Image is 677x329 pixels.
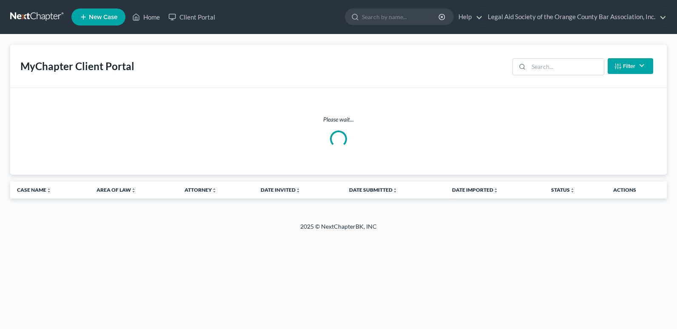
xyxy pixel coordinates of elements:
[493,188,498,193] i: unfold_more
[452,187,498,193] a: Date Importedunfold_more
[454,9,483,25] a: Help
[97,187,136,193] a: Area of Lawunfold_more
[185,187,217,193] a: Attorneyunfold_more
[551,187,575,193] a: Statusunfold_more
[608,58,653,74] button: Filter
[20,60,134,73] div: MyChapter Client Portal
[261,187,301,193] a: Date Invitedunfold_more
[362,9,440,25] input: Search by name...
[484,9,666,25] a: Legal Aid Society of the Orange County Bar Association, Inc.
[46,188,51,193] i: unfold_more
[606,182,667,199] th: Actions
[349,187,398,193] a: Date Submittedunfold_more
[570,188,575,193] i: unfold_more
[131,188,136,193] i: unfold_more
[393,188,398,193] i: unfold_more
[89,14,117,20] span: New Case
[96,222,581,238] div: 2025 © NextChapterBK, INC
[17,115,660,124] p: Please wait...
[296,188,301,193] i: unfold_more
[164,9,219,25] a: Client Portal
[17,187,51,193] a: Case Nameunfold_more
[212,188,217,193] i: unfold_more
[529,59,604,75] input: Search...
[128,9,164,25] a: Home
